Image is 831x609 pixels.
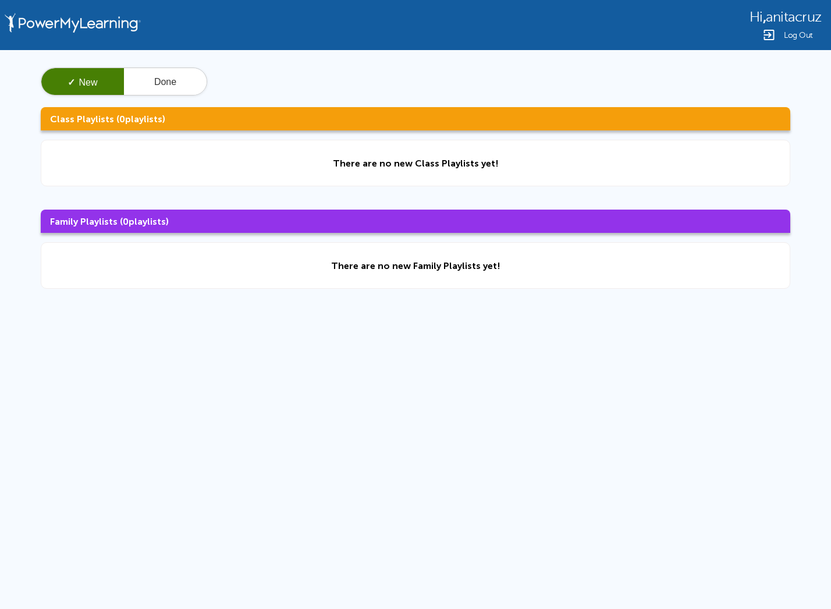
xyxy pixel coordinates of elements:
[750,8,822,25] div: ,
[331,260,500,271] div: There are no new Family Playlists yet!
[750,9,763,25] span: Hi
[784,31,813,40] span: Log Out
[119,114,125,125] span: 0
[766,9,822,25] span: anitacruz
[68,77,75,87] span: ✓
[41,107,790,130] h3: Class Playlists ( playlists)
[41,68,124,96] button: ✓New
[762,28,776,42] img: Logout Icon
[123,216,129,227] span: 0
[41,210,790,233] h3: Family Playlists ( playlists)
[124,68,207,96] button: Done
[333,158,499,169] div: There are no new Class Playlists yet!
